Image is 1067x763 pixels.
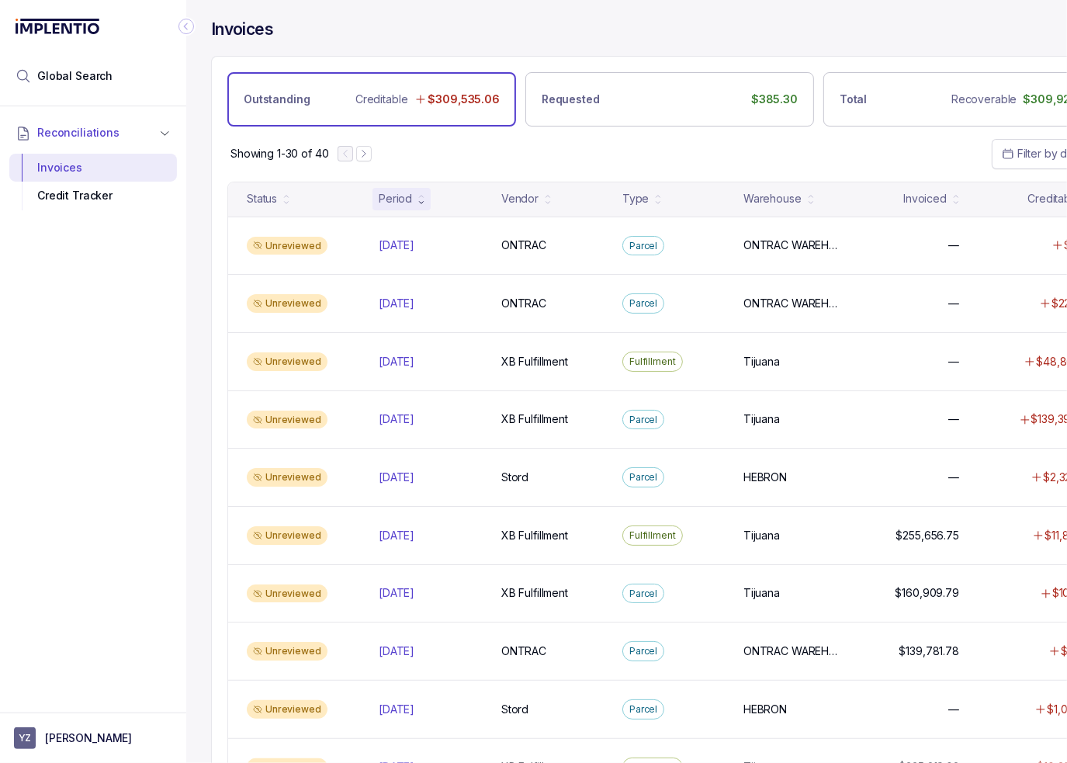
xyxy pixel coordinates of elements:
[379,470,414,485] p: [DATE]
[247,411,327,429] div: Unreviewed
[948,470,959,485] p: —
[629,470,657,485] p: Parcel
[948,702,959,717] p: —
[903,191,947,206] div: Invoiced
[542,92,600,107] p: Requested
[22,182,165,210] div: Credit Tracker
[501,528,568,543] p: XB Fulfillment
[247,468,327,487] div: Unreviewed
[951,92,1017,107] p: Recoverable
[247,352,327,371] div: Unreviewed
[428,92,500,107] p: $309,535.06
[629,643,657,659] p: Parcel
[948,354,959,369] p: —
[211,19,273,40] h4: Invoices
[501,238,546,253] p: ONTRAC
[14,727,172,749] button: User initials[PERSON_NAME]
[379,354,414,369] p: [DATE]
[629,238,657,254] p: Parcel
[379,238,414,253] p: [DATE]
[14,727,36,749] span: User initials
[501,702,528,717] p: Stord
[247,191,277,206] div: Status
[743,470,787,485] p: HEBRON
[379,643,414,659] p: [DATE]
[629,296,657,311] p: Parcel
[896,528,959,543] p: $255,656.75
[899,643,959,659] p: $139,781.78
[37,125,120,140] span: Reconciliations
[247,642,327,661] div: Unreviewed
[247,584,327,603] div: Unreviewed
[356,146,372,161] button: Next Page
[743,528,780,543] p: Tijuana
[379,528,414,543] p: [DATE]
[9,151,177,213] div: Reconciliations
[629,412,657,428] p: Parcel
[247,237,327,255] div: Unreviewed
[629,586,657,602] p: Parcel
[247,700,327,719] div: Unreviewed
[840,92,867,107] p: Total
[501,354,568,369] p: XB Fulfillment
[379,296,414,311] p: [DATE]
[501,191,539,206] div: Vendor
[9,116,177,150] button: Reconciliations
[743,702,787,717] p: HEBRON
[230,146,328,161] p: Showing 1-30 of 40
[743,354,780,369] p: Tijuana
[45,730,132,746] p: [PERSON_NAME]
[743,643,842,659] p: ONTRAC WAREHOUSE
[501,296,546,311] p: ONTRAC
[948,411,959,427] p: —
[948,296,959,311] p: —
[247,526,327,545] div: Unreviewed
[743,411,780,427] p: Tijuana
[37,68,113,84] span: Global Search
[743,585,780,601] p: Tijuana
[629,528,676,543] p: Fulfillment
[177,17,196,36] div: Collapse Icon
[22,154,165,182] div: Invoices
[743,191,802,206] div: Warehouse
[622,191,649,206] div: Type
[379,411,414,427] p: [DATE]
[501,585,568,601] p: XB Fulfillment
[948,238,959,253] p: —
[247,294,327,313] div: Unreviewed
[743,238,842,253] p: ONTRAC WAREHOUSE
[244,92,310,107] p: Outstanding
[743,296,842,311] p: ONTRAC WAREHOUSE
[501,411,568,427] p: XB Fulfillment
[629,354,676,369] p: Fulfillment
[230,146,328,161] div: Remaining page entries
[379,191,412,206] div: Period
[751,92,798,107] p: $385.30
[501,470,528,485] p: Stord
[379,585,414,601] p: [DATE]
[355,92,408,107] p: Creditable
[379,702,414,717] p: [DATE]
[629,702,657,717] p: Parcel
[501,643,546,659] p: ONTRAC
[896,585,959,601] p: $160,909.79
